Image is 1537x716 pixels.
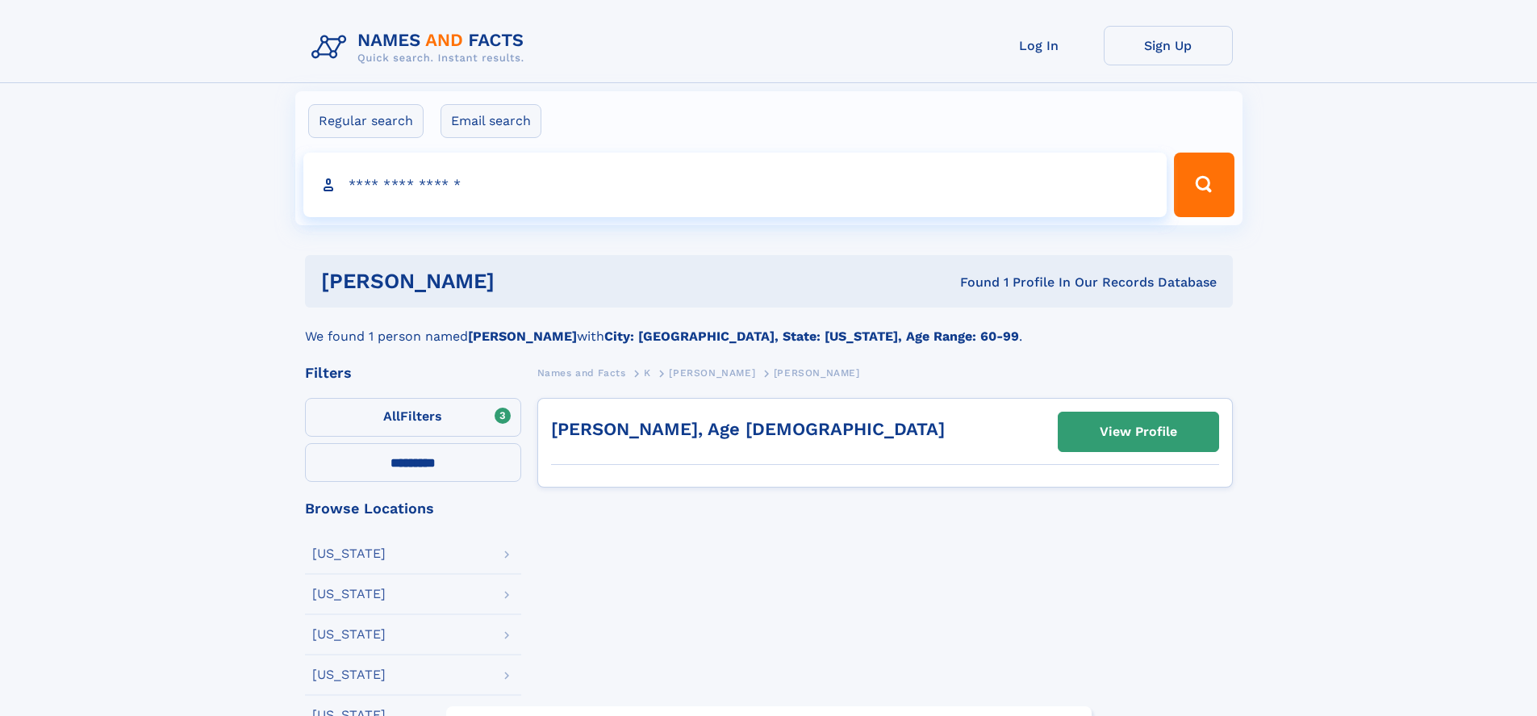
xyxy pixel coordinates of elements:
[1100,413,1177,450] div: View Profile
[644,362,651,383] a: K
[303,153,1167,217] input: search input
[774,367,860,379] span: [PERSON_NAME]
[604,329,1019,344] b: City: [GEOGRAPHIC_DATA], State: [US_STATE], Age Range: 60-99
[1104,26,1233,65] a: Sign Up
[305,501,521,516] div: Browse Locations
[312,588,386,601] div: [US_STATE]
[383,408,400,424] span: All
[305,366,521,380] div: Filters
[305,308,1233,346] div: We found 1 person named with .
[308,104,424,138] label: Regular search
[727,274,1217,291] div: Found 1 Profile In Our Records Database
[305,398,521,437] label: Filters
[669,362,755,383] a: [PERSON_NAME]
[312,668,386,681] div: [US_STATE]
[468,329,577,344] b: [PERSON_NAME]
[551,419,945,439] a: [PERSON_NAME], Age [DEMOGRAPHIC_DATA]
[1059,412,1218,451] a: View Profile
[644,367,651,379] span: K
[537,362,626,383] a: Names and Facts
[312,628,386,641] div: [US_STATE]
[441,104,541,138] label: Email search
[305,26,537,69] img: Logo Names and Facts
[975,26,1104,65] a: Log In
[1174,153,1234,217] button: Search Button
[669,367,755,379] span: [PERSON_NAME]
[312,547,386,560] div: [US_STATE]
[321,271,728,291] h1: [PERSON_NAME]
